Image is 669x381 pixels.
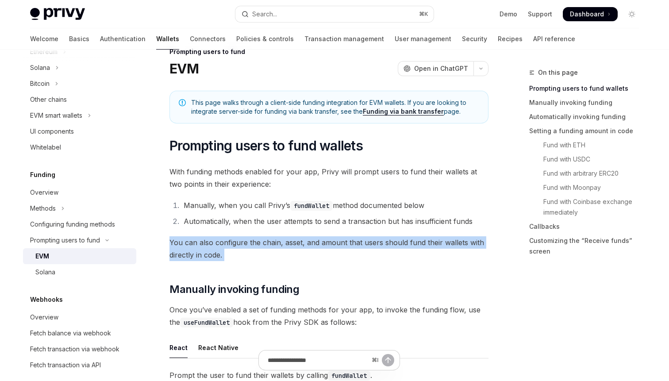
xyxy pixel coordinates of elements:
button: Send message [382,354,394,366]
a: Fund with Moonpay [529,181,646,195]
div: EVM smart wallets [30,110,82,121]
a: API reference [533,28,575,50]
a: Solana [23,264,136,280]
div: UI components [30,126,74,137]
div: Overview [30,187,58,198]
a: Fetch transaction via webhook [23,341,136,357]
button: Open search [235,6,434,22]
a: Customizing the “Receive funds” screen [529,234,646,258]
a: Overview [23,309,136,325]
a: Fund with USDC [529,152,646,166]
div: Prompting users to fund [30,235,100,246]
a: Overview [23,185,136,200]
span: Manually invoking funding [169,282,299,296]
a: Funding via bank transfer [363,108,444,115]
span: Once you’ve enabled a set of funding methods for your app, to invoke the funding flow, use the ho... [169,304,488,328]
a: Support [528,10,552,19]
div: Fetch transaction via webhook [30,344,119,354]
a: Prompting users to fund wallets [529,81,646,96]
div: Fetch transaction via API [30,360,101,370]
img: light logo [30,8,85,20]
span: Prompting users to fund wallets [169,138,363,154]
a: Connectors [190,28,226,50]
div: EVM [35,251,49,262]
a: Fund with arbitrary ERC20 [529,166,646,181]
a: Policies & controls [236,28,294,50]
div: Prompting users to fund [169,47,488,56]
div: Whitelabel [30,142,61,153]
a: Welcome [30,28,58,50]
svg: Note [179,99,186,106]
button: Toggle Methods section [23,200,136,216]
div: Methods [30,203,56,214]
a: User management [395,28,451,50]
li: Manually, when you call Privy’s method documented below [181,199,488,212]
div: Solana [35,267,55,277]
a: Fetch transaction via API [23,357,136,373]
h5: Webhooks [30,294,63,305]
div: Solana [30,62,50,73]
a: Authentication [100,28,146,50]
div: Search... [252,9,277,19]
button: Toggle dark mode [625,7,639,21]
code: fundWallet [290,201,333,211]
a: Configuring funding methods [23,216,136,232]
div: Fetch balance via webhook [30,328,111,339]
span: You can also configure the chain, asset, and amount that users should fund their wallets with dir... [169,236,488,261]
a: Transaction management [304,28,384,50]
a: Recipes [498,28,523,50]
span: Dashboard [570,10,604,19]
div: Other chains [30,94,67,105]
a: Demo [500,10,517,19]
span: Open in ChatGPT [414,64,468,73]
span: On this page [538,67,578,78]
a: Setting a funding amount in code [529,124,646,138]
a: Wallets [156,28,179,50]
a: EVM [23,248,136,264]
a: Security [462,28,487,50]
span: ⌘ K [419,11,428,18]
a: UI components [23,123,136,139]
a: Fund with Coinbase exchange immediately [529,195,646,219]
code: useFundWallet [180,318,233,327]
button: Toggle Prompting users to fund section [23,232,136,248]
a: Callbacks [529,219,646,234]
span: With funding methods enabled for your app, Privy will prompt users to fund their wallets at two p... [169,165,488,190]
button: Toggle Bitcoin section [23,76,136,92]
a: Fund with ETH [529,138,646,152]
li: Automatically, when the user attempts to send a transaction but has insufficient funds [181,215,488,227]
a: Dashboard [563,7,618,21]
a: Automatically invoking funding [529,110,646,124]
a: Other chains [23,92,136,108]
div: Bitcoin [30,78,50,89]
div: Configuring funding methods [30,219,115,230]
a: Basics [69,28,89,50]
button: Toggle EVM smart wallets section [23,108,136,123]
a: Whitelabel [23,139,136,155]
button: Toggle Solana section [23,60,136,76]
h1: EVM [169,61,199,77]
h5: Funding [30,169,55,180]
button: Open in ChatGPT [398,61,473,76]
div: React [169,337,188,358]
input: Ask a question... [268,350,368,370]
a: Fetch balance via webhook [23,325,136,341]
div: React Native [198,337,238,358]
div: Overview [30,312,58,323]
span: This page walks through a client-side funding integration for EVM wallets. If you are looking to ... [191,98,479,116]
a: Manually invoking funding [529,96,646,110]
